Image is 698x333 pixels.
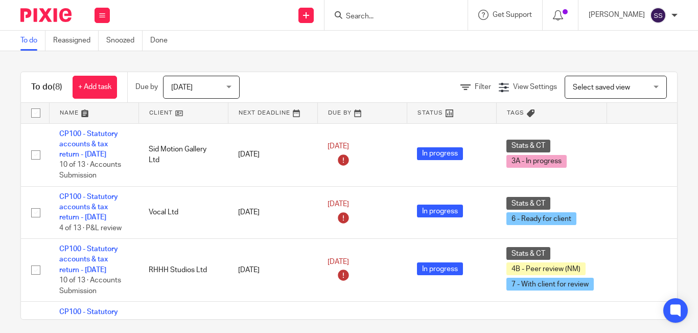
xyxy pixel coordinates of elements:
a: Snoozed [106,31,143,51]
a: To do [20,31,45,51]
a: Reassigned [53,31,99,51]
img: svg%3E [650,7,666,24]
td: [DATE] [228,186,317,239]
span: 10 of 13 · Accounts Submission [59,162,121,180]
a: + Add task [73,76,117,99]
span: (8) [53,83,62,91]
span: Tags [507,110,524,116]
span: 3A - In progress [506,155,567,168]
span: [DATE] [328,143,349,150]
td: [DATE] [228,239,317,302]
span: [DATE] [328,258,349,265]
span: In progress [417,147,463,160]
img: Pixie [20,8,72,22]
span: Stats & CT [506,140,550,152]
span: [DATE] [328,201,349,208]
span: View Settings [513,83,557,91]
a: CP100 - Statutory accounts & tax return - [DATE] [59,193,118,221]
span: Stats & CT [506,197,550,210]
a: CP100 - Statutory accounts & tax return - [DATE] [59,246,118,274]
p: [PERSON_NAME] [589,10,645,20]
span: [DATE] [171,84,193,91]
span: 6 - Ready for client [506,212,576,225]
span: 10 of 13 · Accounts Submission [59,277,121,295]
span: Select saved view [573,84,630,91]
p: Due by [135,82,158,92]
span: 4 of 13 · P&L review [59,225,122,232]
td: RHHH Studios Ltd [138,239,228,302]
a: CP100 - Statutory accounts & tax return - [DATE] [59,130,118,159]
span: In progress [417,262,463,275]
a: Done [150,31,175,51]
span: 7 - With client for review [506,278,594,291]
span: Stats & CT [506,247,550,260]
td: [DATE] [228,123,317,186]
td: Vocal Ltd [138,186,228,239]
span: 4B - Peer review (NM) [506,262,586,275]
span: Filter [475,83,491,91]
span: In progress [417,205,463,217]
h1: To do [31,82,62,93]
span: Get Support [493,11,532,18]
input: Search [345,12,437,21]
td: Sid Motion Gallery Ltd [138,123,228,186]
